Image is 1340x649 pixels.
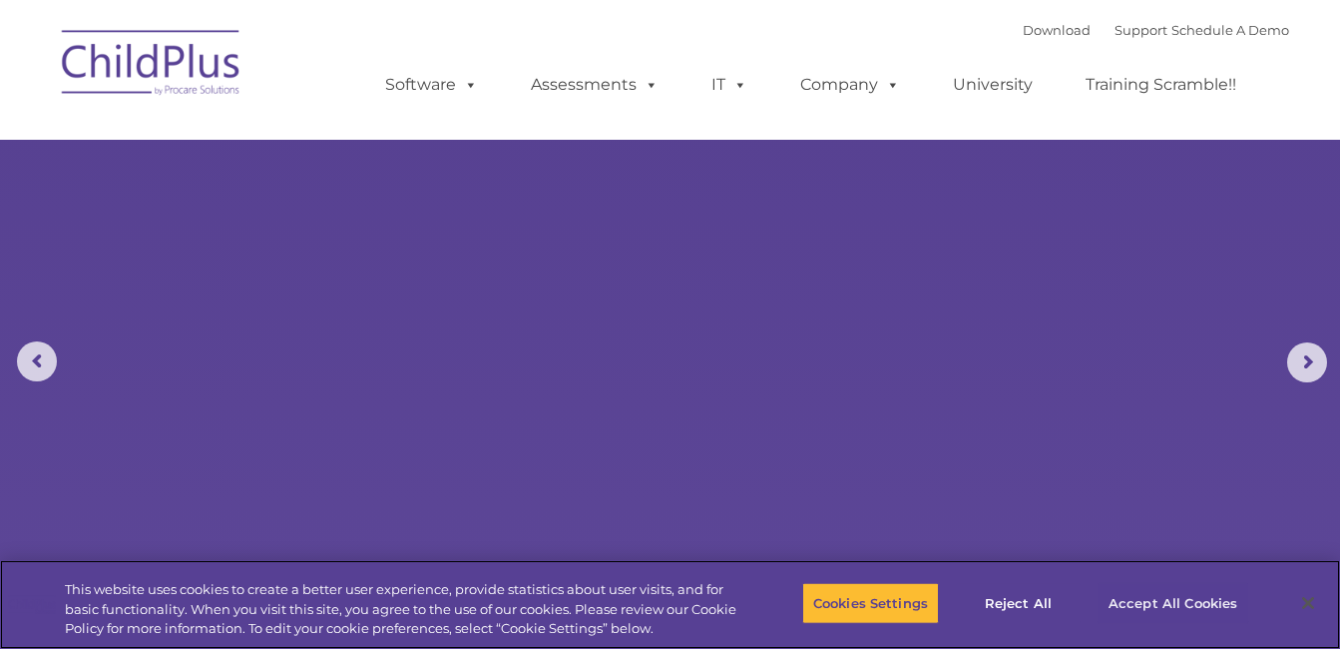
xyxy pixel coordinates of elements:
[691,65,767,105] a: IT
[1023,22,1091,38] a: Download
[1066,65,1256,105] a: Training Scramble!!
[277,132,338,147] span: Last name
[1023,22,1289,38] font: |
[1286,581,1330,625] button: Close
[277,214,362,229] span: Phone number
[933,65,1053,105] a: University
[1098,582,1248,624] button: Accept All Cookies
[956,582,1081,624] button: Reject All
[1115,22,1167,38] a: Support
[65,580,737,639] div: This website uses cookies to create a better user experience, provide statistics about user visit...
[802,582,939,624] button: Cookies Settings
[52,16,251,116] img: ChildPlus by Procare Solutions
[511,65,678,105] a: Assessments
[365,65,498,105] a: Software
[780,65,920,105] a: Company
[1171,22,1289,38] a: Schedule A Demo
